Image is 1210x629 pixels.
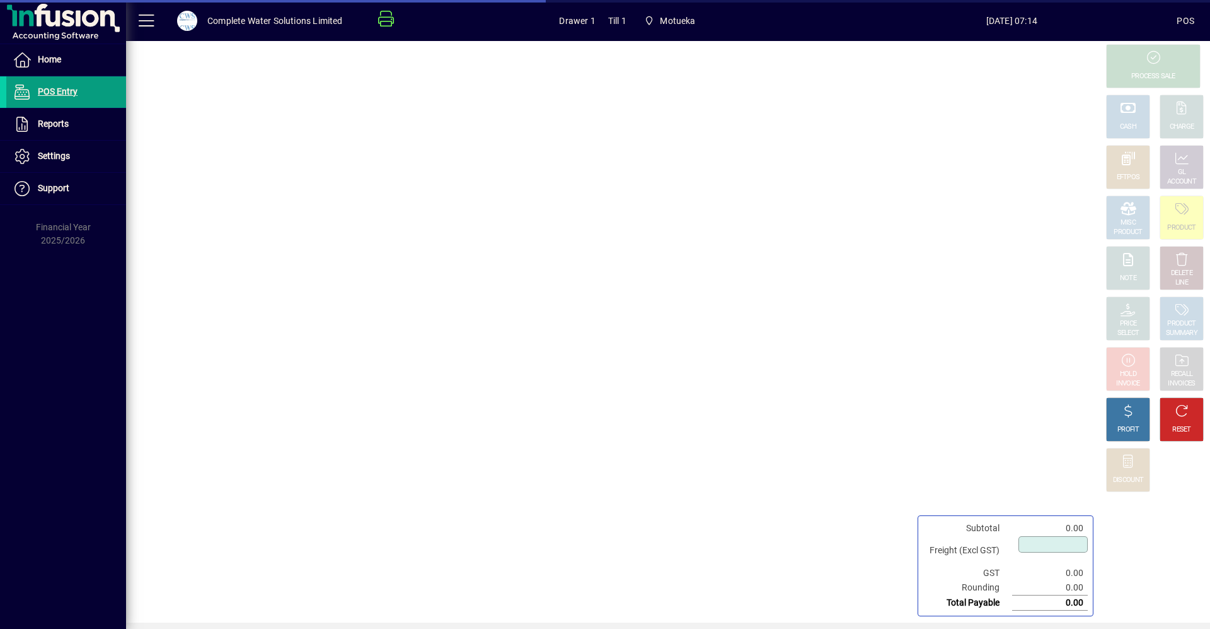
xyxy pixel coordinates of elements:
[608,11,626,31] span: Till 1
[6,109,126,140] a: Reports
[1167,319,1196,329] div: PRODUCT
[1120,122,1136,132] div: CASH
[639,9,701,32] span: Motueka
[923,566,1012,580] td: GST
[1177,11,1194,31] div: POS
[1178,168,1186,177] div: GL
[1131,72,1175,81] div: PROCESS SALE
[1120,274,1136,283] div: NOTE
[1012,596,1088,611] td: 0.00
[1012,566,1088,580] td: 0.00
[38,86,78,97] span: POS Entry
[1172,425,1191,435] div: RESET
[1012,580,1088,596] td: 0.00
[1170,122,1194,132] div: CHARGE
[1166,329,1197,338] div: SUMMARY
[167,9,207,32] button: Profile
[1113,476,1143,485] div: DISCOUNT
[1114,228,1142,237] div: PRODUCT
[6,141,126,172] a: Settings
[923,536,1012,566] td: Freight (Excl GST)
[207,11,343,31] div: Complete Water Solutions Limited
[1121,218,1136,228] div: MISC
[38,151,70,161] span: Settings
[38,183,69,193] span: Support
[1117,329,1139,338] div: SELECT
[923,521,1012,536] td: Subtotal
[923,596,1012,611] td: Total Payable
[1120,370,1136,379] div: HOLD
[923,580,1012,596] td: Rounding
[1012,521,1088,536] td: 0.00
[38,119,69,129] span: Reports
[660,11,695,31] span: Motueka
[1117,173,1140,182] div: EFTPOS
[1175,278,1188,288] div: LINE
[1171,370,1193,379] div: RECALL
[1120,319,1137,329] div: PRICE
[6,173,126,204] a: Support
[846,11,1177,31] span: [DATE] 07:14
[1116,379,1139,389] div: INVOICE
[1171,269,1192,278] div: DELETE
[1167,223,1196,233] div: PRODUCT
[38,54,61,64] span: Home
[1168,379,1195,389] div: INVOICES
[6,44,126,76] a: Home
[559,11,595,31] span: Drawer 1
[1167,177,1196,187] div: ACCOUNT
[1117,425,1139,435] div: PROFIT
